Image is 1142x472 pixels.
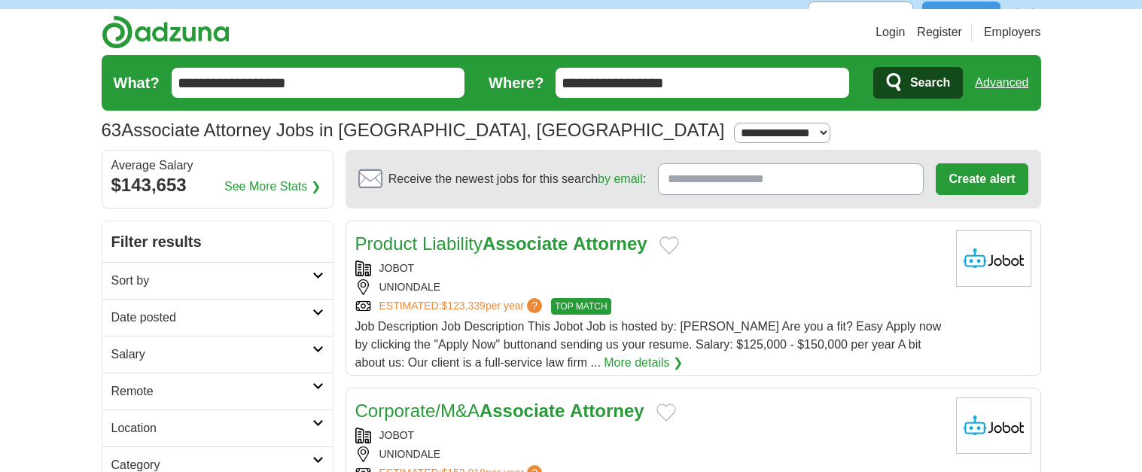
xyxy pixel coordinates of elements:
[480,400,565,421] strong: Associate
[102,336,333,373] a: Salary
[102,8,647,26] p: Are you based in the [GEOGRAPHIC_DATA]? Select your country to see jobs specific to your location.
[656,403,676,422] button: Add to favorite jobs
[984,23,1041,41] a: Employers
[527,298,542,313] span: ?
[956,230,1031,287] img: Jobot logo
[355,233,647,254] a: Product LiabilityAssociate Attorney
[111,382,312,400] h2: Remote
[102,262,333,299] a: Sort by
[355,279,944,295] div: UNIONDALE
[956,397,1031,454] img: Jobot logo
[489,72,544,94] label: Where?
[102,120,725,140] h1: Associate Attorney Jobs in [GEOGRAPHIC_DATA], [GEOGRAPHIC_DATA]
[355,446,944,462] div: UNIONDALE
[102,15,230,49] img: Adzuna logo
[910,68,950,98] span: Search
[483,233,568,254] strong: Associate
[111,272,312,290] h2: Sort by
[111,419,312,437] h2: Location
[659,236,679,254] button: Add to favorite jobs
[975,68,1028,98] a: Advanced
[111,160,324,172] div: Average Salary
[876,23,905,41] a: Login
[102,410,333,446] a: Location
[441,300,485,312] span: $123,339
[1010,2,1041,33] img: icon_close_no_bg.svg
[355,320,942,369] span: Job Description Job Description This Jobot Job is hosted by: [PERSON_NAME] Are you a fit? Easy Ap...
[102,373,333,410] a: Remote
[102,117,122,144] span: 63
[598,172,643,185] a: by email
[102,299,333,336] a: Date posted
[111,309,312,327] h2: Date posted
[917,23,962,41] a: Register
[111,346,312,364] h2: Salary
[551,298,611,315] span: TOP MATCH
[379,262,415,274] a: JOBOT
[570,400,644,421] strong: Attorney
[224,178,321,196] a: See More Stats ❯
[102,221,333,262] h2: Filter results
[936,163,1028,195] button: Create alert
[922,2,1000,33] button: Continue
[379,429,415,441] a: JOBOT
[111,172,324,199] div: $143,653
[873,67,963,99] button: Search
[379,298,546,315] a: ESTIMATED:$123,339per year?
[573,233,647,254] strong: Attorney
[388,170,646,188] span: Receive the newest jobs for this search :
[355,400,644,421] a: Corporate/M&AAssociate Attorney
[114,72,160,94] label: What?
[604,354,683,372] a: More details ❯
